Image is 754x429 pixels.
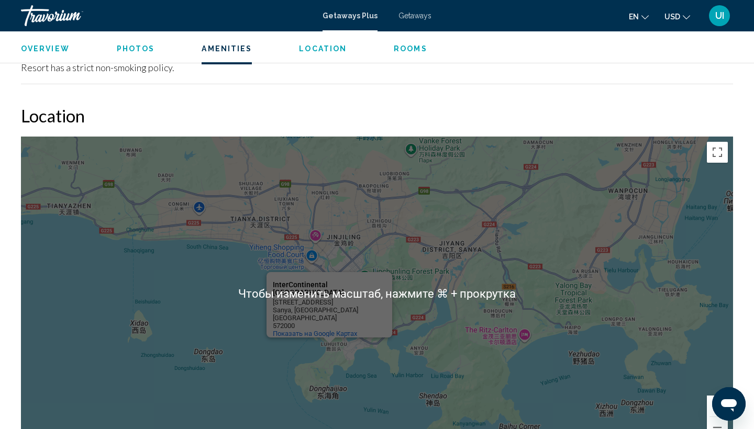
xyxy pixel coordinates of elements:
[202,44,252,53] span: Amenities
[394,44,427,53] span: Rooms
[21,44,70,53] span: Overview
[715,10,724,21] span: UI
[117,44,155,53] button: Photos
[707,142,728,163] button: Включить полноэкранный режим
[273,281,367,297] div: InterContinental [GEOGRAPHIC_DATA]
[202,44,252,53] button: Amenities
[267,272,392,337] div: InterContinental Sanya Resort
[21,44,70,53] button: Overview
[117,44,155,53] span: Photos
[273,322,367,330] div: 572000
[21,5,312,26] a: Travorium
[21,105,733,126] h2: Location
[299,44,347,53] button: Location
[707,396,728,416] button: Увеличить
[273,314,367,322] div: [GEOGRAPHIC_DATA]
[664,9,690,24] button: Change currency
[706,5,733,27] button: User Menu
[299,44,347,53] span: Location
[712,387,746,421] iframe: Кнопка запуска окна обмена сообщениями
[273,306,367,314] div: Sanya, [GEOGRAPHIC_DATA]
[394,44,427,53] button: Rooms
[664,13,680,21] span: USD
[323,12,378,20] a: Getaways Plus
[629,9,649,24] button: Change language
[273,330,357,337] a: Показать на Google Картах
[629,13,639,21] span: en
[21,62,733,73] div: Resort has a strict non-smoking policy.
[398,12,431,20] a: Getaways
[367,272,392,297] button: Закрыть
[273,298,367,306] div: [STREET_ADDRESS]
